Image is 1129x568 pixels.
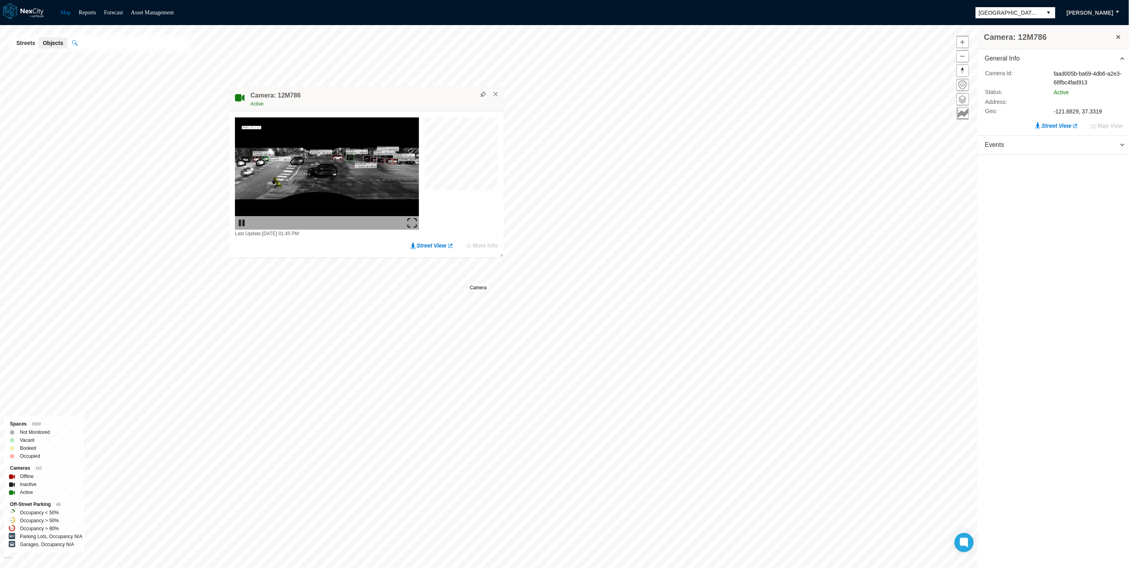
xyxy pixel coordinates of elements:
button: Reset bearing to north [957,64,969,77]
label: Occupancy > 80% [20,525,59,533]
a: Street View [1035,122,1078,130]
a: Mapbox homepage [4,556,13,566]
label: Offline [20,472,33,480]
div: Cameras [10,464,78,472]
span: General Info [985,54,1020,63]
canvas: Map [425,117,502,195]
img: play [237,218,247,228]
span: Active [1054,89,1069,96]
span: 46 [56,502,61,507]
div: Last Update: [DATE] 01:45 PM [235,230,419,238]
span: Camera [470,285,487,291]
label: Inactive [20,480,36,488]
label: Active [20,488,33,496]
label: Parking Lots, Occupancy N/A [20,533,82,541]
a: Reports [79,10,96,16]
label: Not Monitored [20,428,50,436]
label: Occupancy < 50% [20,509,59,517]
span: [GEOGRAPHIC_DATA][PERSON_NAME] [979,9,1039,17]
div: faad005b-ba69-4db6-a2e3-68fbc4fad913 [1054,69,1123,87]
div: -121.8829, 37.3319 [1054,107,1123,116]
button: Objects [39,37,67,49]
span: Events [985,141,1004,150]
img: video [235,117,419,230]
a: Map [61,10,71,16]
div: Spaces [10,420,78,428]
label: Address : [985,98,1042,106]
h4: Camera: 12M786 [250,91,301,100]
a: Asset Management [131,10,174,16]
span: Streets [16,39,35,47]
span: Active [250,101,264,107]
h3: Camera: 12M786 [984,31,1115,43]
button: Key metrics [957,107,969,120]
label: Occupancy > 50% [20,517,59,525]
label: Occupied [20,452,40,460]
span: Street View [417,242,446,250]
label: Status : [985,88,1042,97]
button: Close popup [492,91,499,98]
span: [PERSON_NAME] [1067,9,1113,17]
button: Layers management [957,93,969,105]
button: Home [957,79,969,91]
label: Vacant [20,436,34,444]
span: Zoom out [957,51,969,62]
div: Off-Street Parking [10,500,78,509]
span: Street View [1041,122,1071,130]
button: [PERSON_NAME] [1059,6,1122,20]
label: Camera Id : [985,69,1042,87]
a: Street View [410,242,454,250]
button: select [1043,7,1055,18]
button: Zoom in [957,36,969,48]
span: Reset bearing to north [957,65,969,76]
button: Zoom out [957,50,969,62]
img: expand [407,218,417,228]
span: 162 [35,466,42,470]
label: Booked [20,444,36,452]
button: Streets [12,37,39,49]
label: Geo : [985,107,1042,116]
span: Objects [43,39,63,47]
label: Garages, Occupancy N/A [20,541,74,548]
a: Forecast [104,10,123,16]
img: svg%3e [480,92,486,97]
span: 9909 [32,422,41,426]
